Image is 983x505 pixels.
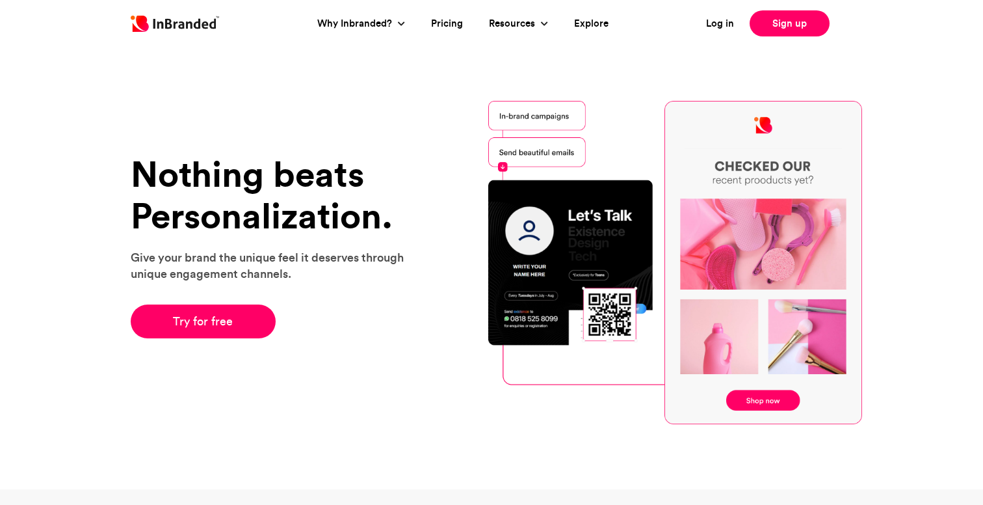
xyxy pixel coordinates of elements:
a: Sign up [750,10,830,36]
h1: Nothing beats Personalization. [131,154,420,236]
img: Inbranded [131,16,219,32]
a: Log in [706,16,734,31]
a: Resources [489,16,538,31]
p: Give your brand the unique feel it deserves through unique engagement channels. [131,249,420,282]
a: Why Inbranded? [317,16,395,31]
a: Pricing [431,16,463,31]
a: Explore [574,16,609,31]
a: Try for free [131,305,276,338]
